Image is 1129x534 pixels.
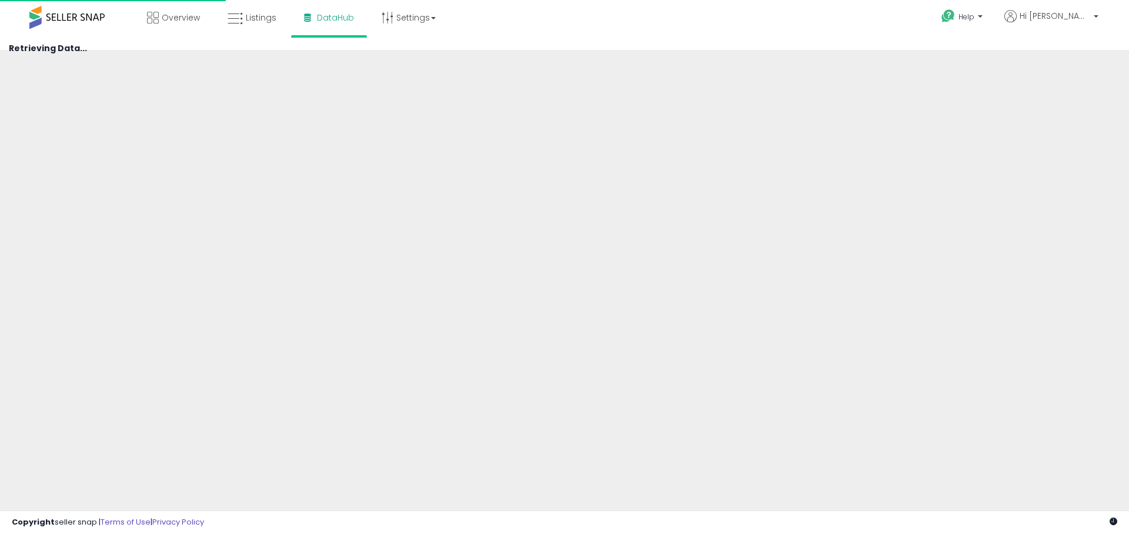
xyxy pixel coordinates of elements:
[1004,10,1098,36] a: Hi [PERSON_NAME]
[162,12,200,23] span: Overview
[9,44,1120,53] h4: Retrieving Data...
[941,9,956,23] i: Get Help
[246,12,276,23] span: Listings
[317,12,354,23] span: DataHub
[1020,10,1090,22] span: Hi [PERSON_NAME]
[958,12,974,22] span: Help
